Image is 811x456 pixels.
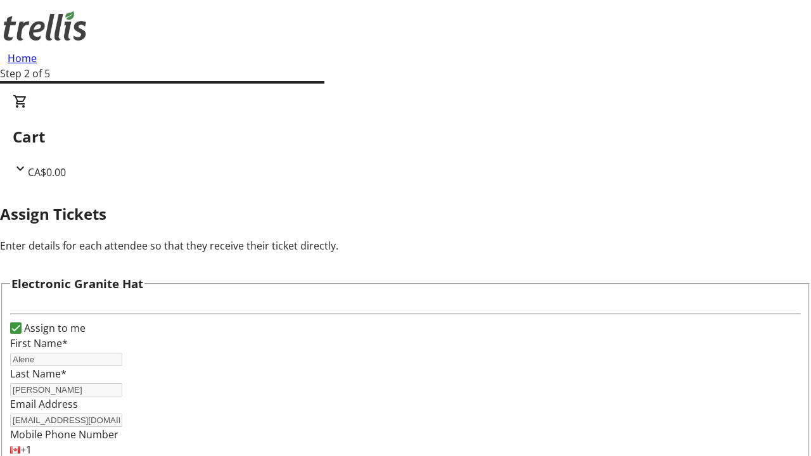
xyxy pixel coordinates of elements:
[11,275,143,293] h3: Electronic Granite Hat
[10,427,118,441] label: Mobile Phone Number
[13,94,798,180] div: CartCA$0.00
[10,367,67,381] label: Last Name*
[22,320,86,336] label: Assign to me
[10,397,78,411] label: Email Address
[10,336,68,350] label: First Name*
[28,165,66,179] span: CA$0.00
[13,125,798,148] h2: Cart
